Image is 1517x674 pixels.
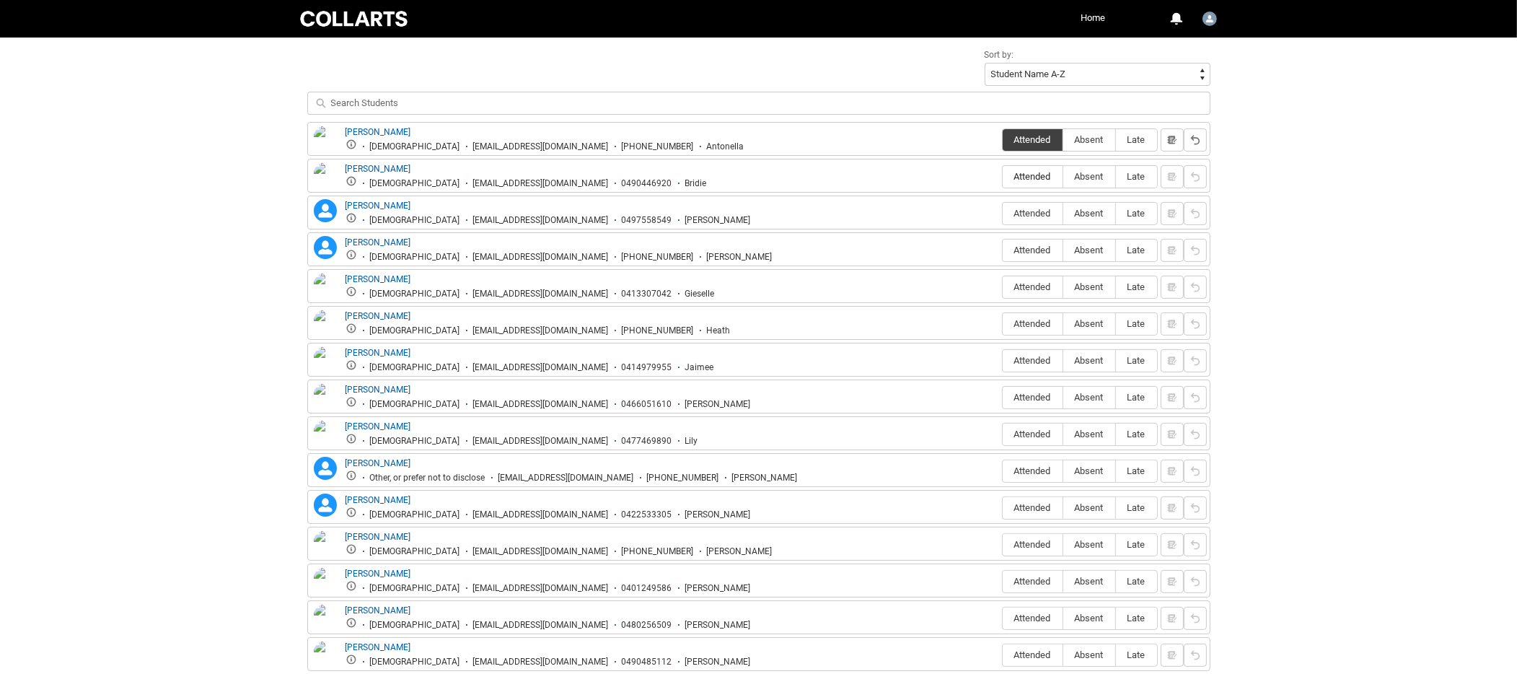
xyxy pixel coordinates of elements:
div: [PHONE_NUMBER] [622,252,694,263]
span: Late [1116,649,1157,660]
div: [EMAIL_ADDRESS][DOMAIN_NAME] [473,509,609,520]
div: [PERSON_NAME] [707,546,773,557]
button: Reset [1184,276,1207,299]
span: Sort by: [985,50,1014,60]
div: [DEMOGRAPHIC_DATA] [370,289,460,299]
img: Heath Sullivan [314,310,337,341]
button: Reset [1184,496,1207,520]
div: [PERSON_NAME] [732,473,798,483]
div: 0401249586 [622,583,672,594]
div: [EMAIL_ADDRESS][DOMAIN_NAME] [498,473,634,483]
a: [PERSON_NAME] [346,569,411,579]
div: [EMAIL_ADDRESS][DOMAIN_NAME] [473,362,609,373]
div: [PHONE_NUMBER] [647,473,719,483]
div: 0422533305 [622,509,672,520]
span: Absent [1063,171,1115,182]
div: [DEMOGRAPHIC_DATA] [370,252,460,263]
span: Late [1116,613,1157,623]
img: Shanelle Cooper [314,641,337,673]
div: Gieselle [685,289,715,299]
span: Attended [1003,392,1063,403]
span: Attended [1003,649,1063,660]
div: [DEMOGRAPHIC_DATA] [370,583,460,594]
div: [PERSON_NAME] [685,620,751,631]
div: [EMAIL_ADDRESS][DOMAIN_NAME] [473,178,609,189]
div: 0466051610 [622,399,672,410]
span: Attended [1003,576,1063,587]
span: Late [1116,502,1157,513]
div: [EMAIL_ADDRESS][DOMAIN_NAME] [473,546,609,557]
div: [PHONE_NUMBER] [622,546,694,557]
div: [EMAIL_ADDRESS][DOMAIN_NAME] [473,252,609,263]
div: 0490446920 [622,178,672,189]
div: [EMAIL_ADDRESS][DOMAIN_NAME] [473,289,609,299]
button: Reset [1184,460,1207,483]
div: [PERSON_NAME] [685,509,751,520]
div: [DEMOGRAPHIC_DATA] [370,657,460,668]
a: [PERSON_NAME] [346,495,411,505]
span: Attended [1003,465,1063,476]
div: Lily [685,436,698,447]
div: [EMAIL_ADDRESS][DOMAIN_NAME] [473,325,609,336]
div: [DEMOGRAPHIC_DATA] [370,399,460,410]
button: Reset [1184,312,1207,336]
span: Absent [1063,576,1115,587]
div: [DEMOGRAPHIC_DATA] [370,325,460,336]
div: [DEMOGRAPHIC_DATA] [370,141,460,152]
span: Absent [1063,539,1115,550]
div: [DEMOGRAPHIC_DATA] [370,509,460,520]
button: Reset [1184,644,1207,667]
button: Reset [1184,423,1207,446]
button: Reset [1184,533,1207,556]
img: Lily Lamont [314,420,337,452]
div: [EMAIL_ADDRESS][DOMAIN_NAME] [473,657,609,668]
button: Reset [1184,239,1207,262]
a: [PERSON_NAME] [346,311,411,321]
span: Attended [1003,355,1063,366]
div: [PERSON_NAME] [685,657,751,668]
span: Absent [1063,245,1115,255]
div: [PERSON_NAME] [707,252,773,263]
div: [EMAIL_ADDRESS][DOMAIN_NAME] [473,399,609,410]
span: Attended [1003,429,1063,439]
div: 0480256509 [622,620,672,631]
a: [PERSON_NAME] [346,274,411,284]
div: 0477469890 [622,436,672,447]
button: Reset [1184,607,1207,630]
a: [PERSON_NAME] [346,532,411,542]
span: Attended [1003,134,1063,145]
div: [EMAIL_ADDRESS][DOMAIN_NAME] [473,436,609,447]
button: Reset [1184,349,1207,372]
span: Late [1116,539,1157,550]
a: Home [1078,7,1109,29]
a: [PERSON_NAME] [346,605,411,616]
span: Absent [1063,392,1115,403]
span: Attended [1003,613,1063,623]
span: Late [1116,281,1157,292]
div: [PERSON_NAME] [685,399,751,410]
lightning-icon: Mael Kefi [314,457,337,480]
img: Kate Bradley [314,383,337,415]
button: User Profile Jade.Roberts [1199,6,1221,29]
a: [PERSON_NAME] [346,642,411,652]
div: 0490485112 [622,657,672,668]
img: Gieselle Fraser [314,273,337,305]
span: Attended [1003,171,1063,182]
span: Absent [1063,355,1115,366]
span: Absent [1063,281,1115,292]
img: Sasha Vuong [314,604,337,636]
div: [DEMOGRAPHIC_DATA] [370,362,460,373]
img: Bridie O'Halloran [314,162,337,194]
span: Late [1116,134,1157,145]
span: Late [1116,208,1157,219]
div: [EMAIL_ADDRESS][DOMAIN_NAME] [473,583,609,594]
input: Search Students [307,92,1210,115]
a: [PERSON_NAME] [346,421,411,432]
img: Jade.Roberts [1202,12,1217,26]
div: 0497558549 [622,215,672,226]
div: 0414979955 [622,362,672,373]
span: Absent [1063,134,1115,145]
img: Jaimee Rogers [314,346,337,378]
div: [DEMOGRAPHIC_DATA] [370,620,460,631]
div: [PHONE_NUMBER] [622,141,694,152]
